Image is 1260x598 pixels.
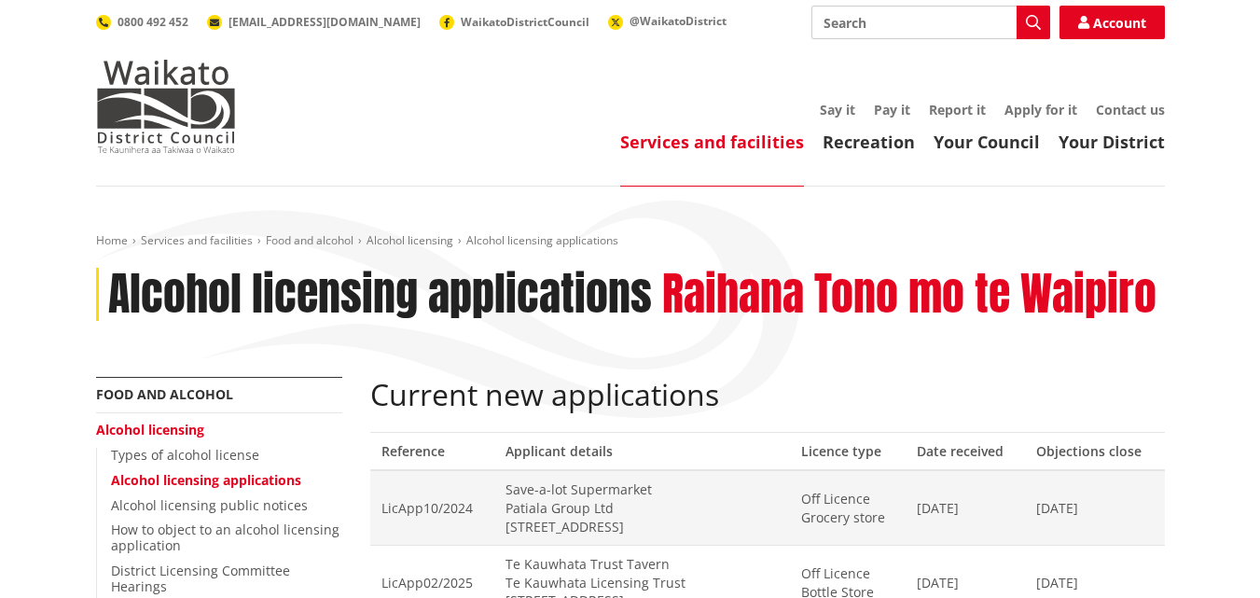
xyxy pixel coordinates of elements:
a: Services and facilities [141,232,253,248]
a: Food and alcohol [266,232,353,248]
th: Date received [906,432,1025,470]
a: Contact us [1096,101,1165,118]
th: Applicant details [494,432,790,470]
a: WaikatoDistrictCouncil [439,14,589,30]
a: Your Council [934,131,1040,153]
a: Pay it [874,101,910,118]
span: WaikatoDistrictCouncil [461,14,589,30]
a: Alcohol licensing [367,232,453,248]
a: Alcohol licensing public notices [111,496,308,514]
a: Types of alcohol license [111,446,259,464]
span: Alcohol licensing applications [466,232,618,248]
th: Licence type [790,432,906,470]
h2: Current new applications [370,377,1165,412]
a: Report it [929,101,986,118]
a: [EMAIL_ADDRESS][DOMAIN_NAME] [207,14,421,30]
span: [EMAIL_ADDRESS][DOMAIN_NAME] [228,14,421,30]
a: Say it [820,101,855,118]
span: 0800 492 452 [118,14,188,30]
th: Objections close [1025,432,1164,470]
img: Waikato District Council - Te Kaunihera aa Takiwaa o Waikato [96,60,236,153]
td: [DATE] [906,470,1025,545]
td: [DATE] [1025,470,1164,545]
a: Services and facilities [620,131,804,153]
a: Account [1059,6,1165,39]
th: Reference [370,432,494,470]
nav: breadcrumb [96,233,1165,249]
td: Save-a-lot Supermarket Patiala Group Ltd [STREET_ADDRESS] [494,470,790,545]
td: LicApp10/2024 [370,470,494,545]
a: Home [96,232,128,248]
a: Alcohol licensing [96,421,204,438]
a: Food and alcohol [96,385,233,403]
a: District Licensing Committee Hearings [111,562,290,595]
a: @WaikatoDistrict [608,13,727,29]
input: Search input [811,6,1050,39]
a: Your District [1059,131,1165,153]
span: @WaikatoDistrict [630,13,727,29]
td: Off Licence Grocery store [790,470,906,545]
a: Apply for it [1004,101,1077,118]
h2: Raihana Tono mo te Waipiro [662,268,1156,322]
a: How to object to an alcohol licensing application [111,521,339,554]
h1: Alcohol licensing applications [108,268,652,322]
a: Recreation [823,131,915,153]
a: Alcohol licensing applications [111,471,301,489]
a: 0800 492 452 [96,14,188,30]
